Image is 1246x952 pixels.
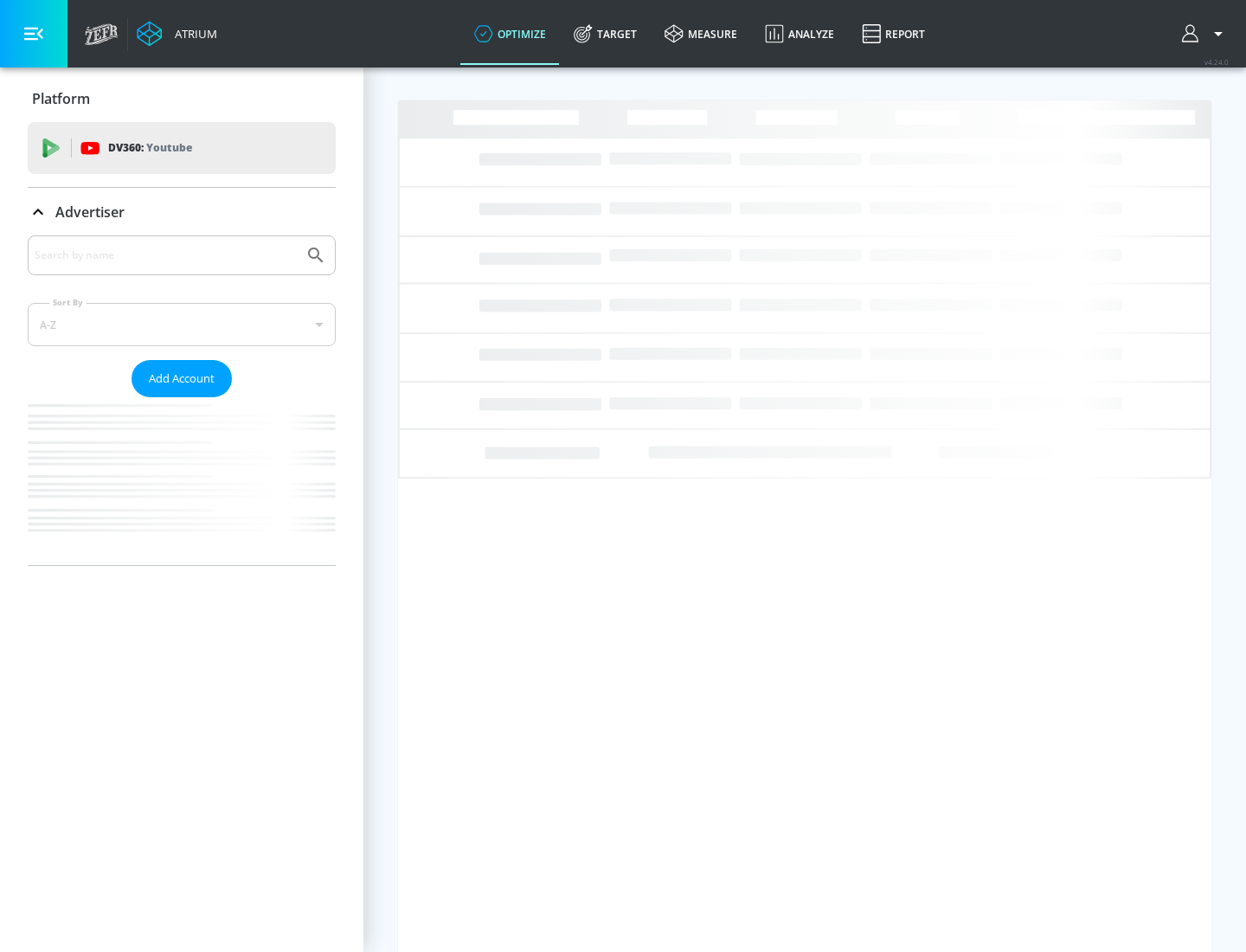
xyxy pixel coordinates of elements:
div: Platform [28,74,336,123]
a: Target [560,3,651,65]
a: Atrium [137,21,217,47]
label: Sort By [49,297,87,308]
input: Search by name [35,244,297,267]
p: Platform [32,89,90,108]
a: Analyze [751,3,848,65]
div: Advertiser [28,188,336,236]
p: Advertiser [55,203,125,222]
span: Add Account [149,369,215,389]
nav: list of Advertiser [28,397,336,565]
span: v 4.24.0 [1204,57,1229,67]
div: Advertiser [28,235,336,565]
a: Report [848,3,939,65]
button: Add Account [132,360,232,397]
p: DV360: [108,138,192,158]
p: Youtube [146,138,192,157]
a: measure [651,3,751,65]
div: DV360: Youtube [28,122,336,174]
div: A-Z [28,303,336,346]
div: Atrium [168,26,217,42]
a: optimize [460,3,560,65]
